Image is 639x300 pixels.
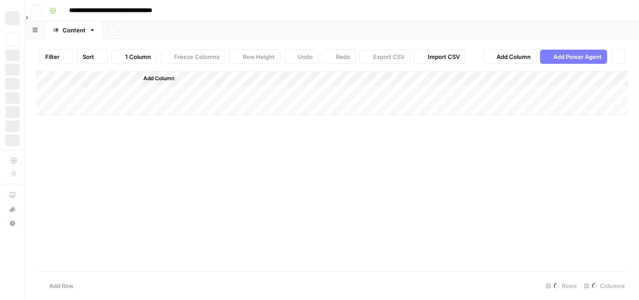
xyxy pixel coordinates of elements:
[483,50,536,64] button: Add Column
[45,52,59,61] span: Filter
[132,73,178,84] button: Add Column
[284,50,319,64] button: Undo
[580,279,628,293] div: Columns
[111,50,157,64] button: 1 Column
[39,50,73,64] button: Filter
[5,188,20,202] a: AirOps Academy
[49,281,74,290] span: Add Row
[336,52,350,61] span: Redo
[553,52,602,61] span: Add Power Agent
[77,50,108,64] button: Sort
[359,50,410,64] button: Export CSV
[174,52,220,61] span: Freeze Columns
[428,52,460,61] span: Import CSV
[540,50,607,64] button: Add Power Agent
[125,52,151,61] span: 1 Column
[497,52,531,61] span: Add Column
[36,279,79,293] button: Add Row
[373,52,405,61] span: Export CSV
[5,202,20,216] button: What's new?
[143,74,174,82] span: Add Column
[298,52,313,61] span: Undo
[160,50,225,64] button: Freeze Columns
[6,203,19,216] div: What's new?
[5,216,20,230] button: Help + Support
[243,52,275,61] span: Row Height
[229,50,280,64] button: Row Height
[414,50,465,64] button: Import CSV
[63,26,86,35] div: Content
[83,52,94,61] span: Sort
[542,279,580,293] div: Rows
[45,21,103,39] a: Content
[322,50,356,64] button: Redo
